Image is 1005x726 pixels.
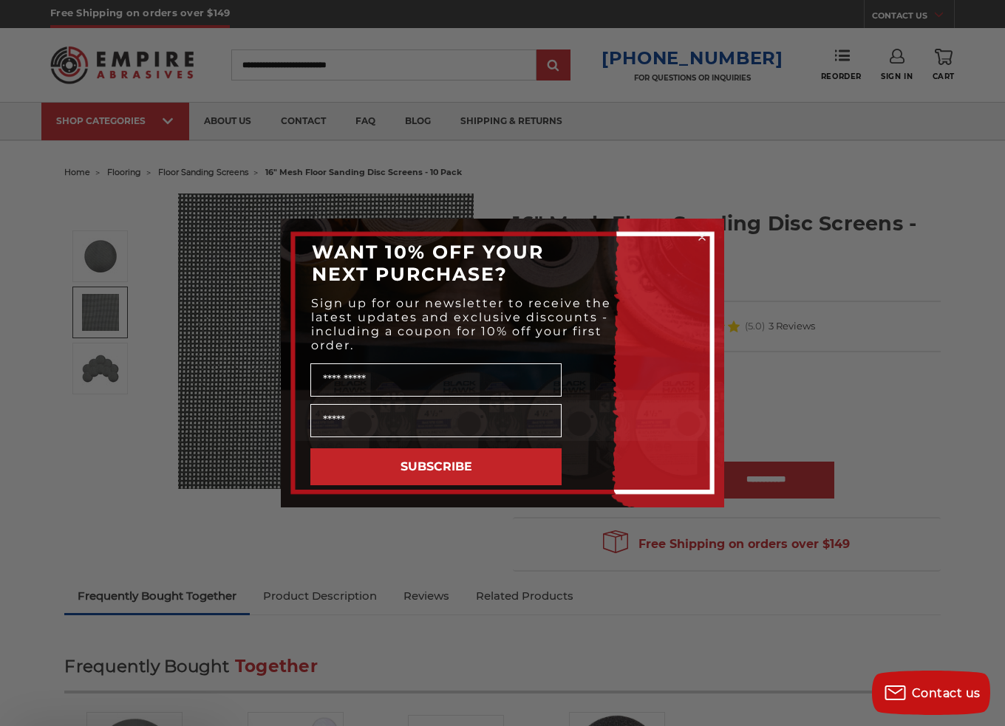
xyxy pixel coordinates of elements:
button: SUBSCRIBE [310,448,562,485]
span: Sign up for our newsletter to receive the latest updates and exclusive discounts - including a co... [311,296,611,352]
input: Email [310,404,562,437]
button: Close dialog [695,230,709,244]
span: Contact us [912,686,981,700]
button: Contact us [872,671,990,715]
span: WANT 10% OFF YOUR NEXT PURCHASE? [312,241,544,285]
